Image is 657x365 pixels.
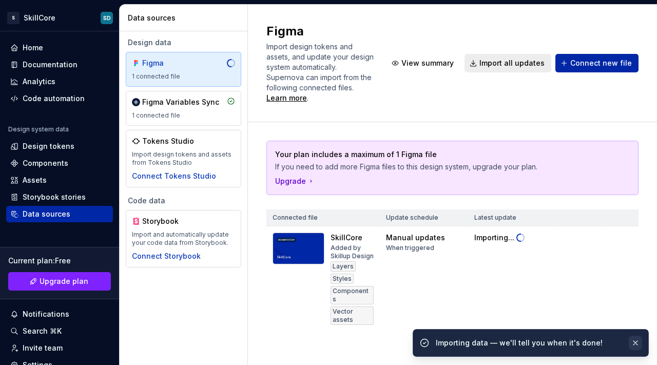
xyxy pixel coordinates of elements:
div: When triggered [386,244,434,252]
button: Upgrade plan [8,272,111,291]
a: Design tokens [6,138,113,155]
div: 1 connected file [132,111,235,120]
span: Import design tokens and assets, and update your design system automatically. Supernova can impor... [266,42,376,92]
a: Tokens StudioImport design tokens and assets from Tokens StudioConnect Tokens Studio [126,130,241,187]
a: Documentation [6,56,113,73]
div: Assets [23,175,47,185]
div: Tokens Studio [142,136,194,146]
button: Connect Tokens Studio [132,171,216,181]
th: Latest update [468,209,554,226]
span: Upgrade plan [40,276,88,286]
span: . [266,84,355,102]
a: Code automation [6,90,113,107]
div: Importing... [474,233,514,243]
div: SkillCore [331,233,362,243]
h2: Figma [266,23,374,40]
button: Connect new file [555,54,639,72]
span: Import all updates [479,58,545,68]
div: Search ⌘K [23,326,62,336]
button: View summary [387,54,460,72]
div: SkillCore [24,13,55,23]
div: Manual updates [386,233,445,243]
div: Current plan : Free [8,256,111,266]
div: Code data [126,196,241,206]
div: Components [23,158,68,168]
div: Home [23,43,43,53]
div: Design system data [8,125,69,133]
a: Data sources [6,206,113,222]
div: Import and automatically update your code data from Storybook. [132,230,235,247]
div: SD [103,14,111,22]
div: Figma Variables Sync [142,97,219,107]
div: Components [331,286,374,304]
div: 1 connected file [132,72,235,81]
div: Storybook stories [23,192,86,202]
div: Importing data — we'll tell you when it's done! [436,338,623,348]
div: Notifications [23,309,69,319]
div: Invite team [23,343,63,353]
a: Home [6,40,113,56]
a: Learn more [266,93,307,103]
div: Documentation [23,60,78,70]
a: StorybookImport and automatically update your code data from Storybook.Connect Storybook [126,210,241,267]
button: SSkillCoreSD [2,7,117,29]
button: Import all updates [465,54,551,72]
a: Analytics [6,73,113,90]
div: Layers [331,261,356,272]
p: Your plan includes a maximum of 1 Figma file [275,149,558,160]
div: Vector assets [331,306,374,325]
a: Components [6,155,113,171]
a: Figma1 connected file [126,52,241,87]
th: Connected file [266,209,380,226]
button: Search ⌘K [6,323,113,339]
span: Connect new file [570,58,632,68]
div: Analytics [23,76,55,87]
a: Storybook stories [6,189,113,205]
div: Design data [126,37,241,48]
div: Added by Skillup Design [331,244,374,260]
div: Data sources [23,209,70,219]
button: Connect Storybook [132,251,201,261]
div: Storybook [142,216,191,226]
div: Code automation [23,93,85,104]
button: Notifications [6,306,113,322]
span: View summary [401,58,454,68]
div: Import design tokens and assets from Tokens Studio [132,150,235,167]
th: Update schedule [380,209,468,226]
p: If you need to add more Figma files to this design system, upgrade your plan. [275,162,558,172]
div: S [7,12,20,24]
div: Data sources [128,13,243,23]
button: Upgrade [275,176,315,186]
a: Assets [6,172,113,188]
a: Invite team [6,340,113,356]
div: Figma [142,58,191,68]
a: Figma Variables Sync1 connected file [126,91,241,126]
div: Design tokens [23,141,74,151]
div: Styles [331,274,354,284]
